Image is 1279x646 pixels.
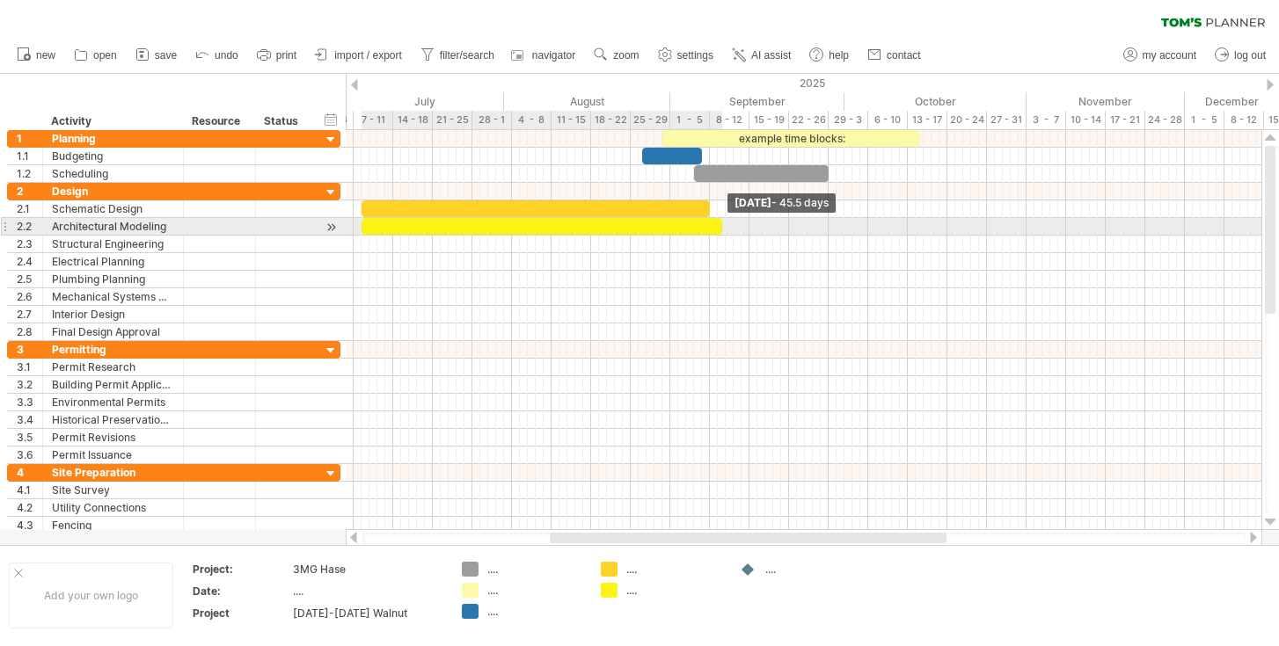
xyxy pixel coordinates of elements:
a: my account [1119,44,1202,67]
div: Project [193,606,289,621]
span: open [93,49,117,62]
div: example time blocks: [662,130,920,147]
div: 2.5 [17,271,42,287]
div: Schematic Design [52,200,174,217]
div: 7 - 11 [354,111,393,129]
div: 2.4 [17,253,42,270]
div: 11 - 15 [552,111,591,129]
div: Planning [52,130,174,147]
span: log out [1234,49,1266,62]
div: .... [487,562,583,577]
span: AI assist [751,49,791,62]
div: Plumbing Planning [52,271,174,287]
div: Structural Engineering [52,236,174,252]
span: save [155,49,177,62]
div: 3MG Hase [293,562,441,577]
span: - 45.5 days [771,196,829,209]
div: Final Design Approval [52,323,174,340]
div: 27 - 31 [987,111,1027,129]
div: 2.7 [17,306,42,323]
div: 15 - 19 [749,111,789,129]
div: 3.5 [17,429,42,446]
div: Permitting [52,341,174,358]
div: .... [765,562,861,577]
div: 3 [17,341,42,358]
div: Permit Issuance [52,446,174,463]
div: 4.3 [17,517,42,533]
div: September 2025 [670,92,844,111]
div: October 2025 [844,92,1027,111]
div: 4 - 8 [512,111,552,129]
div: 14 - 18 [393,111,433,129]
div: Environmental Permits [52,394,174,410]
div: 2.3 [17,236,42,252]
a: help [805,44,854,67]
div: Site Survey [52,482,174,498]
a: open [69,44,122,67]
span: contact [887,49,921,62]
div: 8 - 12 [1224,111,1264,129]
div: Budgeting [52,148,174,164]
div: scroll to activity [323,218,340,236]
a: undo [191,44,244,67]
span: zoom [613,49,639,62]
div: 3.6 [17,446,42,463]
div: Resource [192,113,245,130]
div: Design [52,183,174,200]
div: Status [264,113,303,130]
div: 18 - 22 [591,111,631,129]
div: Add your own logo [9,563,173,628]
div: 4.2 [17,499,42,516]
div: 25 - 29 [631,111,670,129]
div: Site Preparation [52,464,174,481]
div: 8 - 12 [710,111,749,129]
div: 3 - 7 [1027,111,1066,129]
div: 20 - 24 [947,111,987,129]
div: .... [626,583,722,598]
div: 1 [17,130,42,147]
div: Mechanical Systems Design [52,288,174,305]
div: 2.8 [17,323,42,340]
div: 4 [17,464,42,481]
div: 1 - 5 [670,111,710,129]
span: undo [215,49,238,62]
div: [DATE] [727,193,836,213]
div: August 2025 [504,92,670,111]
div: November 2025 [1027,92,1185,111]
div: 3.2 [17,376,42,393]
div: Architectural Modeling [52,218,174,235]
a: zoom [589,44,644,67]
div: 2.6 [17,288,42,305]
div: Interior Design [52,306,174,323]
div: 3.4 [17,411,42,428]
span: import / export [334,49,402,62]
div: 28 - 1 [472,111,512,129]
div: .... [487,583,583,598]
div: Permit Research [52,359,174,375]
a: save [131,44,182,67]
a: contact [863,44,926,67]
div: .... [626,562,722,577]
div: 10 - 14 [1066,111,1106,129]
div: 1.1 [17,148,42,164]
div: 1.2 [17,165,42,182]
div: Historical Preservation Approval [52,411,174,428]
div: .... [293,584,441,599]
div: Activity [51,113,173,130]
span: filter/search [440,49,494,62]
div: 24 - 28 [1145,111,1185,129]
a: log out [1210,44,1271,67]
div: Utility Connections [52,499,174,516]
a: print [252,44,302,67]
span: help [829,49,849,62]
div: 2 [17,183,42,200]
span: navigator [532,49,575,62]
a: new [12,44,61,67]
a: import / export [311,44,407,67]
div: [DATE]-[DATE] Walnut [293,606,441,621]
div: Project: [193,562,289,577]
div: Fencing [52,517,174,533]
div: 21 - 25 [433,111,472,129]
div: 29 - 3 [829,111,868,129]
div: 3.3 [17,394,42,410]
